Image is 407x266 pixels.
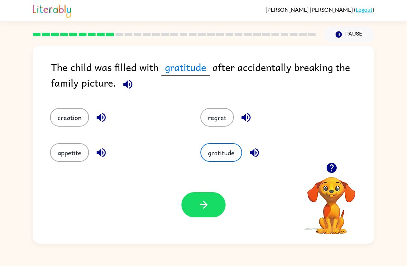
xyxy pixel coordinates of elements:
[356,6,373,13] a: Logout
[200,143,242,162] button: gratitude
[161,59,210,76] span: gratitude
[266,6,354,13] span: [PERSON_NAME] [PERSON_NAME]
[50,143,89,162] button: appetite
[50,108,89,127] button: creation
[297,166,366,235] video: Your browser must support playing .mp4 files to use Literably. Please try using another browser.
[324,27,374,42] button: Pause
[33,3,71,18] img: Literably
[266,6,374,13] div: ( )
[51,59,374,94] div: The child was filled with after accidentally breaking the family picture.
[200,108,234,127] button: regret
